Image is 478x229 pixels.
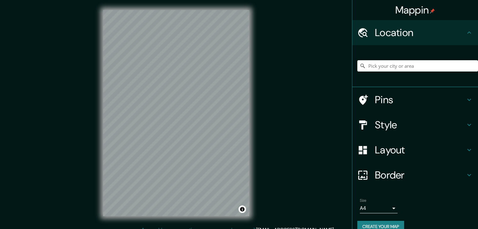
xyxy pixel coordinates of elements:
canvas: Map [103,10,249,216]
h4: Location [375,26,465,39]
div: Location [352,20,478,45]
div: Border [352,162,478,188]
h4: Pins [375,93,465,106]
h4: Border [375,169,465,181]
div: A4 [360,203,398,213]
h4: Style [375,119,465,131]
img: pin-icon.png [430,8,435,13]
div: Layout [352,137,478,162]
h4: Mappin [395,4,435,16]
input: Pick your city or area [357,60,478,72]
label: Size [360,198,366,203]
div: Pins [352,87,478,112]
h4: Layout [375,144,465,156]
div: Style [352,112,478,137]
button: Toggle attribution [239,205,246,213]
